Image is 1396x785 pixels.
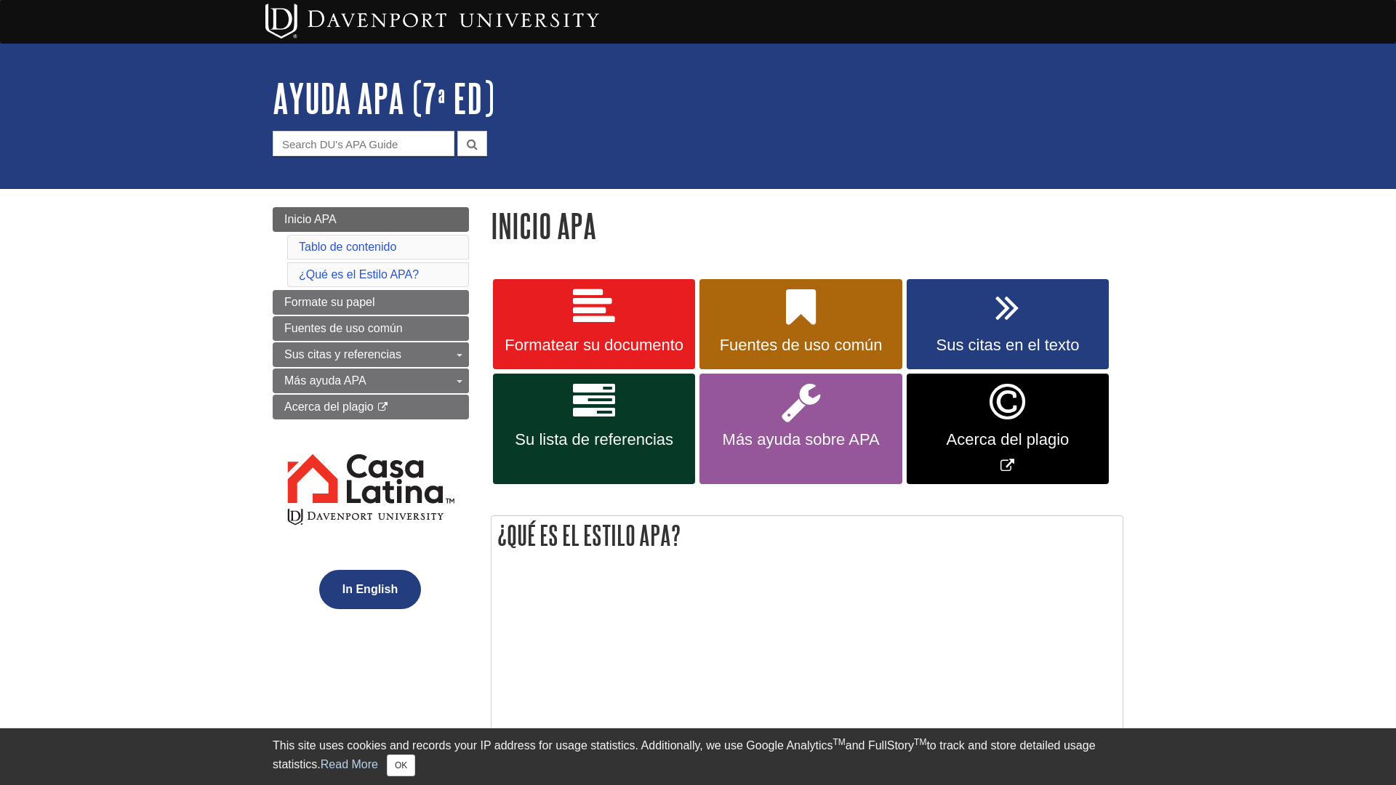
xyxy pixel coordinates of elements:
[699,374,902,485] a: Más ayuda sobre APA
[265,4,599,39] img: Davenport University
[273,207,469,232] a: Inicio APA
[918,336,1098,355] span: Sus citas en el texto
[273,290,469,315] a: Formate su papel
[907,279,1109,369] a: Sus citas en el texto
[273,737,1123,776] div: This site uses cookies and records your IP address for usage statistics. Additionally, we use Goo...
[284,322,403,334] span: Fuentes de uso común
[504,336,684,355] span: Formatear su documento
[299,268,419,281] a: ¿Qué es el Estilo APA?
[493,374,695,485] a: Su lista de referencias
[299,241,396,253] a: Tablo de contenido
[284,400,374,413] span: Acerca del plagio
[284,374,366,387] span: Más ayuda APA
[273,316,469,341] a: Fuentes de uso común
[273,342,469,367] a: Sus citas y referencias
[699,279,902,369] a: Fuentes de uso común
[316,583,425,595] a: In English
[273,207,469,634] div: Guide Page Menu
[492,516,1123,555] h2: ¿Qué es el Estilo APA?
[319,570,421,609] button: In English
[377,403,389,412] i: This link opens in a new window
[833,737,845,747] sup: TM
[273,395,469,419] a: Acerca del plagio
[491,207,1123,244] h1: Inicio APA
[321,758,378,770] a: Read More
[284,213,337,225] span: Inicio APA
[387,754,415,776] button: Close
[493,279,695,369] a: Formatear su documento
[273,369,469,393] a: Más ayuda APA
[710,336,891,355] span: Fuentes de uso común
[918,430,1098,449] span: Acerca del plagio
[504,430,684,449] span: Su lista de referencias
[284,348,401,361] span: Sus citas y referencias
[284,296,375,308] span: Formate su papel
[914,737,926,747] sup: TM
[907,374,1109,485] a: Link opens in new window
[273,131,454,156] input: Search DU's APA Guide
[710,430,891,449] span: Más ayuda sobre APA
[273,76,494,121] a: AYUDA APA (7ª ED)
